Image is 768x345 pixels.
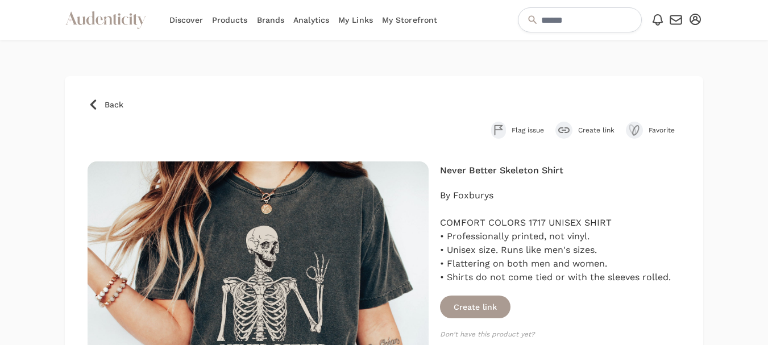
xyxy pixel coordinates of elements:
button: Create link [555,122,615,139]
button: Flag issue [491,122,544,139]
span: Create link [578,126,615,135]
span: Favorite [649,126,680,135]
span: Flag issue [512,126,544,135]
div: By Foxburys COMFORT COLORS 1717 UNISEX SHIRT • Professionally printed, not vinyl. • Unisex size. ... [440,189,680,284]
a: Back [88,99,680,110]
button: Favorite [626,122,680,139]
span: Back [105,99,123,110]
h4: Never Better Skeleton Shirt [440,164,680,177]
p: Don't have this product yet? [440,330,680,339]
button: Create link [440,296,510,318]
